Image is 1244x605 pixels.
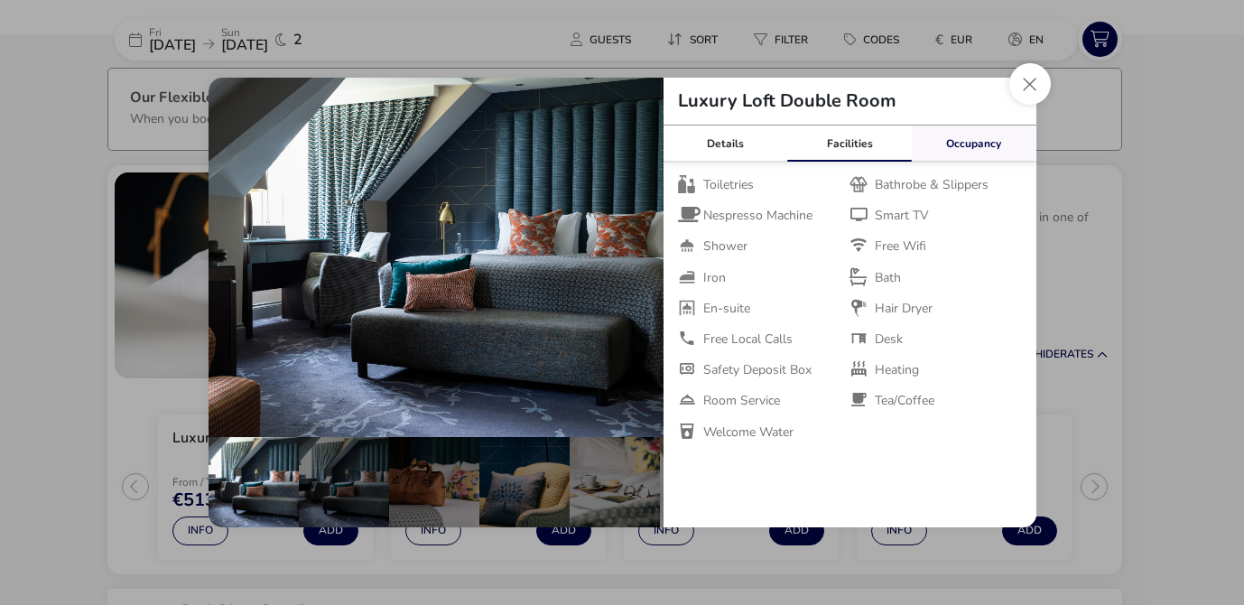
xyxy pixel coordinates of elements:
[703,331,793,348] span: Free Local Calls
[703,362,812,378] span: Safety Deposit Box
[664,126,788,162] div: Details
[875,393,934,409] span: Tea/Coffee
[703,424,794,441] span: Welcome Water
[875,331,903,348] span: Desk
[703,301,750,317] span: En-suite
[703,270,726,286] span: Iron
[875,362,919,378] span: Heating
[209,78,664,437] img: fc66f50458867a4ff90386beeea730469a721b530d40e2a70f6e2d7426766345
[703,238,747,255] span: Shower
[912,126,1036,162] div: Occupancy
[209,78,1036,527] div: details
[875,208,929,224] span: Smart TV
[875,238,926,255] span: Free Wifi
[703,393,780,409] span: Room Service
[703,177,754,193] span: Toiletries
[875,301,933,317] span: Hair Dryer
[875,177,989,193] span: Bathrobe & Slippers
[1009,63,1051,105] button: Close dialog
[703,208,812,224] span: Nespresso Machine
[664,92,911,110] h2: Luxury Loft Double Room
[787,126,912,162] div: Facilities
[875,270,901,286] span: Bath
